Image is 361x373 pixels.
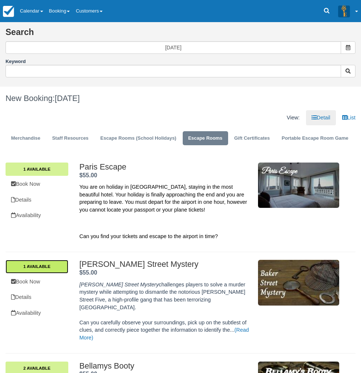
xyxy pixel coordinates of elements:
[79,260,252,269] h2: [PERSON_NAME] Street Mystery
[6,94,355,103] h1: New Booking:
[258,260,339,305] img: M3-3
[6,131,46,146] a: Merchandise
[79,281,252,342] p: challenges players to solve a murder mystery while attempting to dismantle the notorious [PERSON_...
[6,290,68,305] a: Details
[79,184,247,213] span: You are on holiday in [GEOGRAPHIC_DATA], staying in the most beautiful hotel. Your holiday is fin...
[47,131,94,146] a: Staff Resources
[6,59,26,64] label: Keyword
[6,274,68,289] a: Book Now
[337,110,361,125] a: List
[79,269,97,276] span: $55.00
[306,110,336,125] a: Detail
[6,192,68,208] a: Details
[3,6,14,17] img: checkfront-main-nav-mini-logo.png
[79,282,159,287] em: [PERSON_NAME] Street Mystery
[6,177,68,192] a: Book Now
[79,172,97,178] strong: Price: $55
[6,28,355,41] h2: Search
[79,269,97,276] strong: Price: $55
[281,110,305,125] li: View:
[79,327,249,341] a: (Read More)
[6,208,68,223] a: Availability
[6,306,68,321] a: Availability
[6,163,68,176] a: 1 Available
[341,65,355,77] button: Keyword Search
[183,131,228,146] a: Escape Rooms
[338,5,350,17] img: A3
[79,233,218,239] span: Can you find your tickets and escape to the airport in time?
[276,131,354,146] a: Portable Escape Room Game
[79,362,252,370] h2: Bellamys Booty
[79,172,97,178] span: $55.00
[229,131,275,146] a: Gift Certificates
[95,131,182,146] a: Escape Rooms (School Holidays)
[258,163,339,208] img: M2-3
[79,163,252,171] h2: Paris Escape
[55,94,80,103] span: [DATE]
[6,260,68,273] a: 1 Available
